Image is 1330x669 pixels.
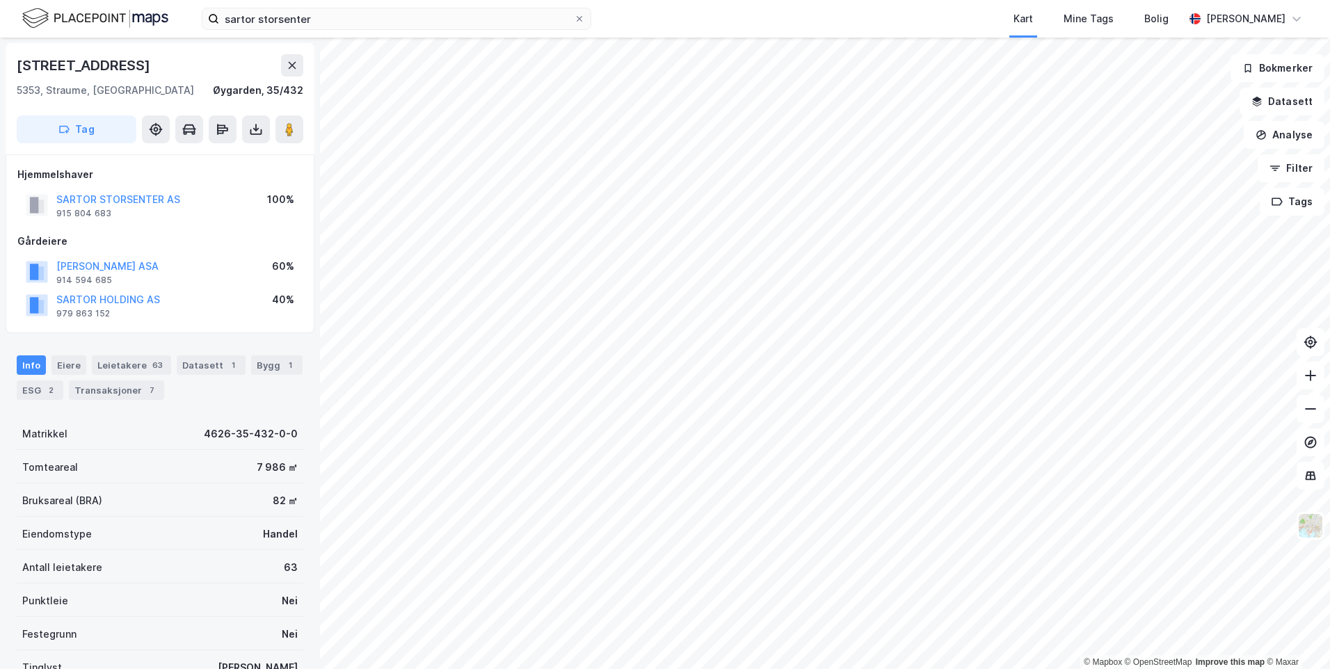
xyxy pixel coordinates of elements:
[1064,10,1114,27] div: Mine Tags
[92,355,171,375] div: Leietakere
[251,355,303,375] div: Bygg
[219,8,574,29] input: Søk på adresse, matrikkel, gårdeiere, leietakere eller personer
[150,358,166,372] div: 63
[17,82,194,99] div: 5353, Straume, [GEOGRAPHIC_DATA]
[273,492,298,509] div: 82 ㎡
[22,626,77,643] div: Festegrunn
[284,559,298,576] div: 63
[283,358,297,372] div: 1
[22,559,102,576] div: Antall leietakere
[263,526,298,542] div: Handel
[17,54,153,76] div: [STREET_ADDRESS]
[1297,513,1324,539] img: Z
[177,355,246,375] div: Datasett
[51,355,86,375] div: Eiere
[204,426,298,442] div: 4626-35-432-0-0
[56,308,110,319] div: 979 863 152
[22,426,67,442] div: Matrikkel
[22,492,102,509] div: Bruksareal (BRA)
[1260,602,1330,669] iframe: Chat Widget
[1013,10,1033,27] div: Kart
[17,166,303,183] div: Hjemmelshaver
[69,380,164,400] div: Transaksjoner
[1260,188,1324,216] button: Tags
[1125,657,1192,667] a: OpenStreetMap
[22,593,68,609] div: Punktleie
[1206,10,1285,27] div: [PERSON_NAME]
[226,358,240,372] div: 1
[17,355,46,375] div: Info
[1196,657,1265,667] a: Improve this map
[282,626,298,643] div: Nei
[17,115,136,143] button: Tag
[56,208,111,219] div: 915 804 683
[282,593,298,609] div: Nei
[1240,88,1324,115] button: Datasett
[22,459,78,476] div: Tomteareal
[267,191,294,208] div: 100%
[17,233,303,250] div: Gårdeiere
[44,383,58,397] div: 2
[1244,121,1324,149] button: Analyse
[22,6,168,31] img: logo.f888ab2527a4732fd821a326f86c7f29.svg
[1084,657,1122,667] a: Mapbox
[17,380,63,400] div: ESG
[1258,154,1324,182] button: Filter
[1231,54,1324,82] button: Bokmerker
[272,291,294,308] div: 40%
[272,258,294,275] div: 60%
[213,82,303,99] div: Øygarden, 35/432
[56,275,112,286] div: 914 594 685
[145,383,159,397] div: 7
[1144,10,1169,27] div: Bolig
[22,526,92,542] div: Eiendomstype
[257,459,298,476] div: 7 986 ㎡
